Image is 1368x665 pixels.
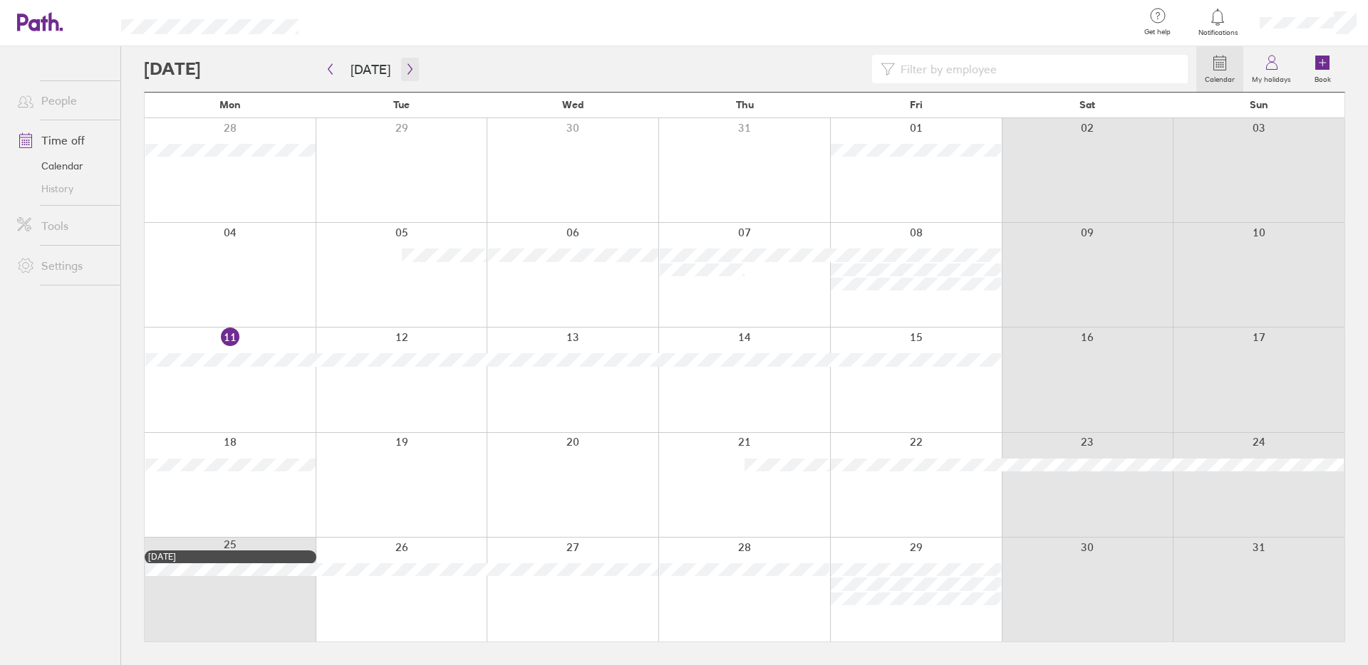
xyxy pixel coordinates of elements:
[1250,99,1268,110] span: Sun
[339,58,402,81] button: [DATE]
[1300,46,1345,92] a: Book
[736,99,754,110] span: Thu
[1195,28,1241,37] span: Notifications
[6,126,120,155] a: Time off
[895,56,1179,83] input: Filter by employee
[1196,46,1243,92] a: Calendar
[6,211,120,240] a: Tools
[910,99,923,110] span: Fri
[1196,71,1243,84] label: Calendar
[219,99,241,110] span: Mon
[1195,7,1241,37] a: Notifications
[1243,71,1300,84] label: My holidays
[6,251,120,280] a: Settings
[6,86,120,115] a: People
[393,99,410,110] span: Tue
[1079,99,1095,110] span: Sat
[6,155,120,177] a: Calendar
[1306,71,1339,84] label: Book
[148,552,313,562] div: [DATE]
[1243,46,1300,92] a: My holidays
[1134,28,1181,36] span: Get help
[562,99,584,110] span: Wed
[6,177,120,200] a: History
